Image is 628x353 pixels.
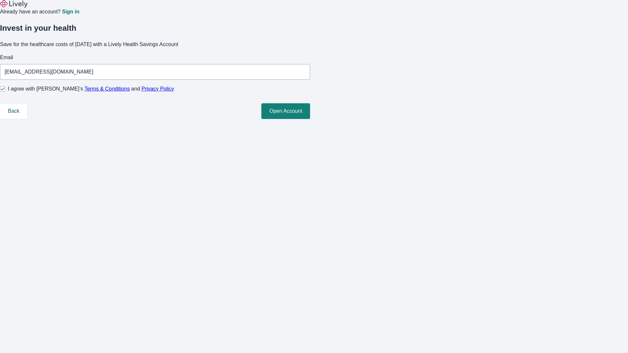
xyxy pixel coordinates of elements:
span: I agree with [PERSON_NAME]’s and [8,85,174,93]
a: Sign in [62,9,79,14]
button: Open Account [261,103,310,119]
a: Privacy Policy [142,86,174,92]
a: Terms & Conditions [84,86,130,92]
